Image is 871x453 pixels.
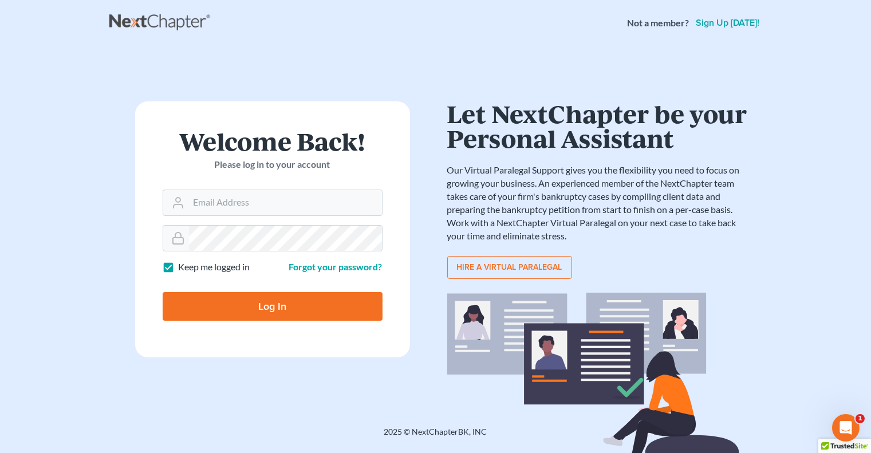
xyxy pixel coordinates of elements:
[289,261,383,272] a: Forgot your password?
[694,18,762,27] a: Sign up [DATE]!
[832,414,860,442] iframe: Intercom live chat
[189,190,382,215] input: Email Address
[163,158,383,171] p: Please log in to your account
[109,426,762,447] div: 2025 © NextChapterBK, INC
[856,414,865,423] span: 1
[447,164,751,242] p: Our Virtual Paralegal Support gives you the flexibility you need to focus on growing your busines...
[447,101,751,150] h1: Let NextChapter be your Personal Assistant
[179,261,250,274] label: Keep me logged in
[447,256,572,279] a: Hire a virtual paralegal
[628,17,689,30] strong: Not a member?
[163,292,383,321] input: Log In
[163,129,383,153] h1: Welcome Back!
